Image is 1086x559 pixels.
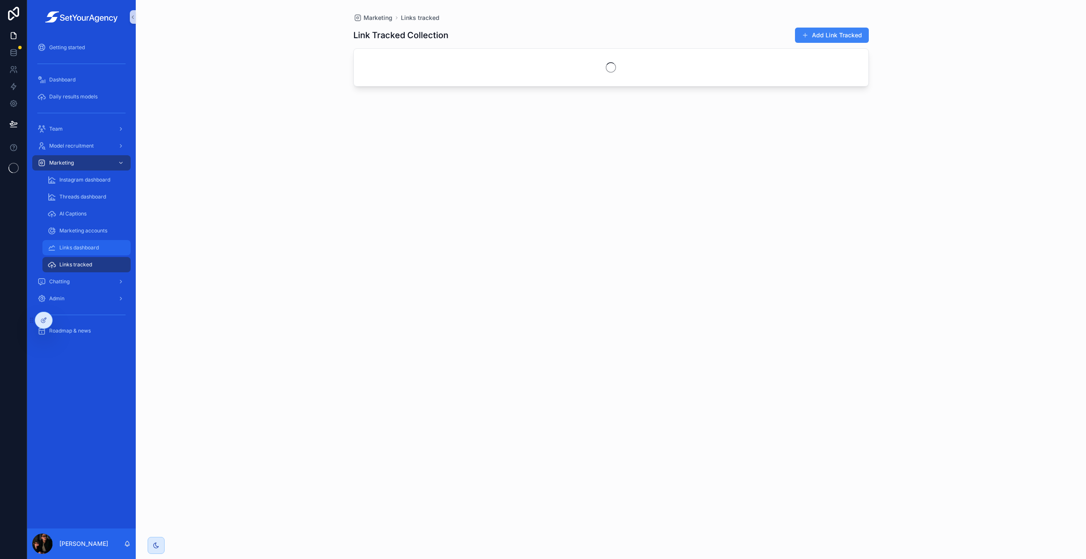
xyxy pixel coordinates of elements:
span: Daily results models [49,93,98,100]
a: Roadmap & news [32,323,131,338]
span: AI Captions [59,210,87,217]
a: Links dashboard [42,240,131,255]
img: App logo [32,11,131,23]
span: Marketing [49,159,74,166]
a: Marketing [32,155,131,170]
a: Instagram dashboard [42,172,131,187]
a: Marketing [353,14,392,22]
span: Getting started [49,44,85,51]
span: Links dashboard [59,244,99,251]
span: Team [49,126,63,132]
span: Roadmap & news [49,327,91,334]
span: Links tracked [59,261,92,268]
span: Marketing accounts [59,227,107,234]
span: Admin [49,295,64,302]
a: Model recruitment [32,138,131,154]
div: scrollable content [27,34,136,349]
span: Instagram dashboard [59,176,110,183]
p: [PERSON_NAME] [59,539,108,548]
span: Chatting [49,278,70,285]
a: Chatting [32,274,131,289]
a: Admin [32,291,131,306]
span: Marketing [364,14,392,22]
a: Team [32,121,131,137]
h1: Link Tracked Collection [353,29,448,41]
button: Add Link Tracked [795,28,869,43]
span: Threads dashboard [59,193,106,200]
a: AI Captions [42,206,131,221]
a: Threads dashboard [42,189,131,204]
a: Getting started [32,40,131,55]
a: Links tracked [42,257,131,272]
a: Daily results models [32,89,131,104]
a: Marketing accounts [42,223,131,238]
span: Model recruitment [49,143,94,149]
a: Links tracked [401,14,439,22]
a: Dashboard [32,72,131,87]
span: Dashboard [49,76,76,83]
